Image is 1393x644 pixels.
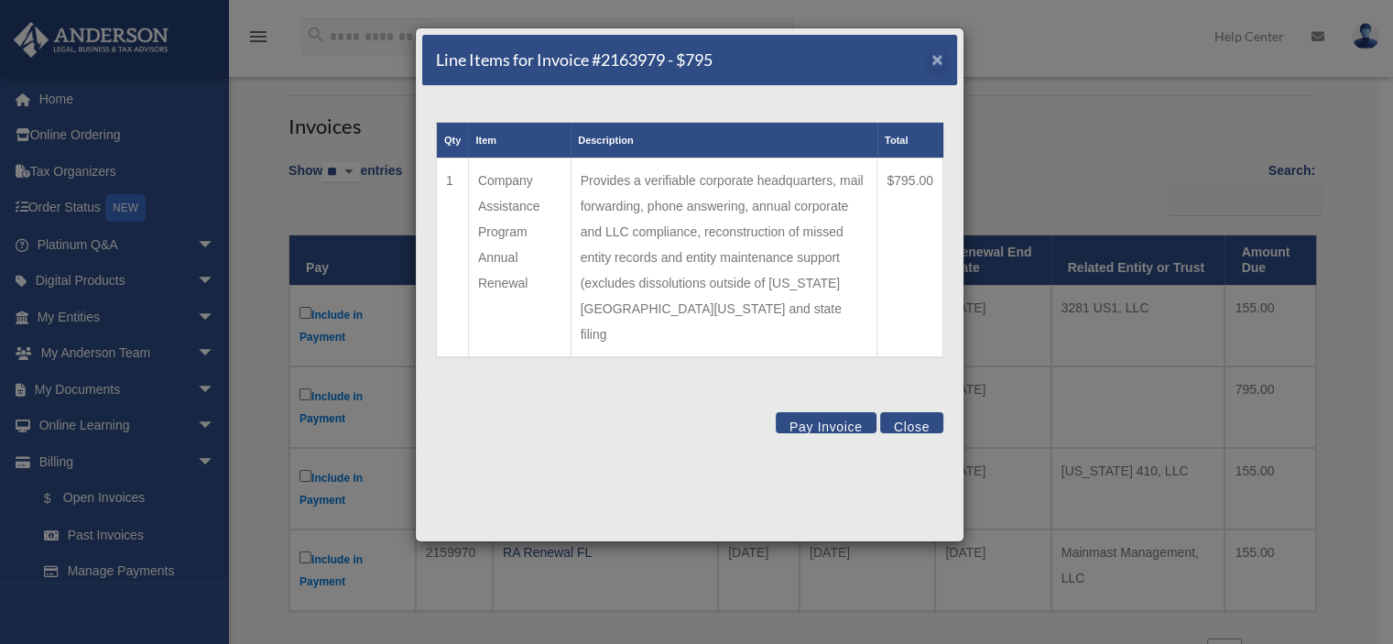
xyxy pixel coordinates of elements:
th: Qty [437,123,469,158]
td: Company Assistance Program Annual Renewal [468,158,571,358]
button: Pay Invoice [776,412,876,433]
th: Total [877,123,943,158]
span: × [931,49,943,70]
td: $795.00 [877,158,943,358]
button: Close [880,412,943,433]
th: Description [571,123,877,158]
th: Item [468,123,571,158]
h5: Line Items for Invoice #2163979 - $795 [436,49,713,71]
td: Provides a verifiable corporate headquarters, mail forwarding, phone answering, annual corporate ... [571,158,877,358]
td: 1 [437,158,469,358]
button: Close [931,49,943,69]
